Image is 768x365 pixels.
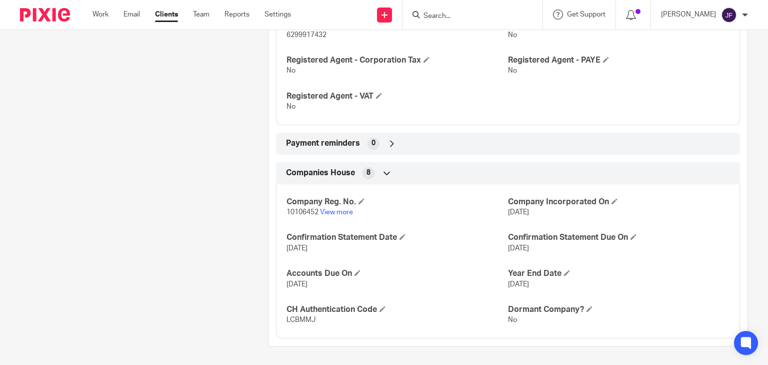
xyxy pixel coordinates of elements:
span: Get Support [567,11,605,18]
h4: Confirmation Statement Due On [508,232,729,243]
span: No [286,103,295,110]
a: View more [320,209,353,216]
span: Payment reminders [286,138,360,149]
span: No [286,67,295,74]
a: Team [193,10,209,20]
span: LCBMMJ [286,316,315,323]
span: Companies House [286,168,355,178]
a: Settings [264,10,291,20]
input: Search [422,12,512,21]
span: 10106452 [286,209,318,216]
h4: CH Authentication Code [286,304,508,315]
h4: Company Incorporated On [508,197,729,207]
h4: Dormant Company? [508,304,729,315]
a: Clients [155,10,178,20]
a: Reports [224,10,249,20]
a: Work [92,10,108,20]
p: [PERSON_NAME] [661,10,716,20]
h4: Company Reg. No. [286,197,508,207]
span: [DATE] [508,281,529,288]
img: Pixie [20,8,70,22]
h4: Registered Agent - PAYE [508,55,729,66]
h4: Registered Agent - Corporation Tax [286,55,508,66]
h4: Accounts Due On [286,268,508,279]
span: No [508,316,517,323]
img: svg%3E [721,7,737,23]
span: 6299917432 [286,32,326,39]
span: [DATE] [508,245,529,252]
span: No [508,67,517,74]
span: [DATE] [286,245,307,252]
h4: Confirmation Statement Date [286,232,508,243]
span: [DATE] [286,281,307,288]
h4: Year End Date [508,268,729,279]
span: No [508,32,517,39]
a: Email [123,10,140,20]
span: 0 [371,138,375,148]
h4: Registered Agent - VAT [286,91,508,102]
span: 8 [366,168,370,178]
span: [DATE] [508,209,529,216]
